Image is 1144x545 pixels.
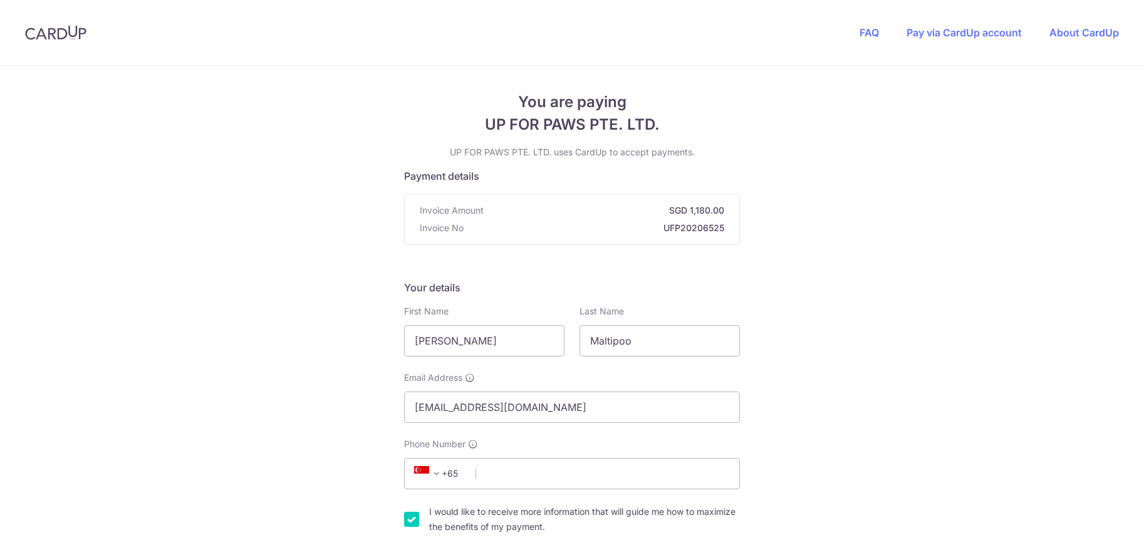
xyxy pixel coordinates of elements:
[404,91,740,113] span: You are paying
[429,504,740,534] label: I would like to receive more information that will guide me how to maximize the benefits of my pa...
[404,392,740,423] input: Email address
[489,204,724,217] strong: SGD 1,180.00
[410,466,467,481] span: +65
[580,325,740,356] input: Last name
[580,305,624,318] label: Last Name
[420,204,484,217] span: Invoice Amount
[404,113,740,136] span: UP FOR PAWS PTE. LTD.
[25,25,86,40] img: CardUp
[469,222,724,234] strong: UFP20206525
[404,325,564,356] input: First name
[907,26,1022,39] a: Pay via CardUp account
[414,466,444,481] span: +65
[404,169,740,184] h5: Payment details
[1049,26,1119,39] a: About CardUp
[404,280,740,295] h5: Your details
[404,438,465,450] span: Phone Number
[420,222,464,234] span: Invoice No
[404,305,449,318] label: First Name
[404,146,740,158] p: UP FOR PAWS PTE. LTD. uses CardUp to accept payments.
[860,26,879,39] a: FAQ
[404,371,462,384] span: Email Address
